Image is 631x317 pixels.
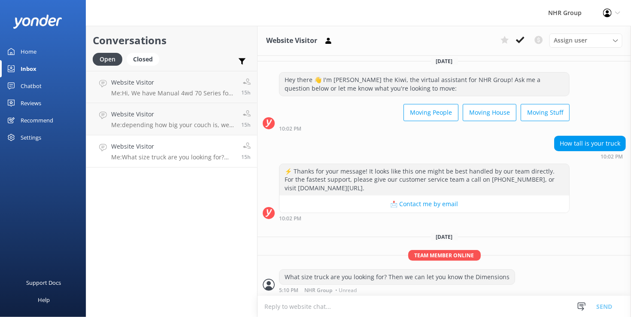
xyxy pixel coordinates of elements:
div: Help [38,291,50,308]
img: yonder-white-logo.png [13,15,62,29]
a: Open [93,54,127,64]
h4: Website Visitor [111,78,235,87]
strong: 5:10 PM [279,288,298,293]
a: Website VisitorMe:Hi, We have Manual 4wd 70 Series for hire, they cost $167.00 per day15h [86,71,257,103]
span: Team member online [408,250,481,261]
div: What size truck are you looking for? Then we can let you know the Dimensions [279,270,515,284]
div: Home [21,43,36,60]
span: Oct 05 2025 05:10pm (UTC +13:00) Pacific/Auckland [241,153,251,161]
div: Inbox [21,60,36,77]
span: [DATE] [431,58,458,65]
div: Support Docs [27,274,61,291]
div: Oct 04 2025 10:02pm (UTC +13:00) Pacific/Auckland [279,125,570,131]
a: Website VisitorMe:What size truck are you looking for? Then we can let you know the Dimensions15h [86,135,257,168]
p: Me: What size truck are you looking for? Then we can let you know the Dimensions [111,153,235,161]
a: Closed [127,54,164,64]
strong: 10:02 PM [279,126,301,131]
div: Oct 04 2025 10:02pm (UTC +13:00) Pacific/Auckland [279,215,570,221]
div: ⚡ Thanks for your message! It looks like this one might be best handled by our team directly. For... [279,164,569,195]
span: [DATE] [431,233,458,241]
h2: Conversations [93,32,251,49]
h3: Website Visitor [266,35,317,46]
div: How tall is your truck [555,136,625,151]
div: Chatbot [21,77,42,94]
strong: 10:02 PM [601,154,623,159]
button: Moving Stuff [521,104,570,121]
p: Me: Hi, We have Manual 4wd 70 Series for hire, they cost $167.00 per day [111,89,235,97]
span: Oct 05 2025 05:13pm (UTC +13:00) Pacific/Auckland [241,89,251,96]
div: Recommend [21,112,53,129]
strong: 10:02 PM [279,216,301,221]
div: Oct 05 2025 05:10pm (UTC +13:00) Pacific/Auckland [279,287,515,293]
span: • Unread [335,288,357,293]
div: Reviews [21,94,41,112]
div: Hey there 👋 I'm [PERSON_NAME] the Kiwi, the virtual assistant for NHR Group! Ask me a question be... [279,73,569,95]
button: Moving House [463,104,516,121]
span: Assign user [554,36,587,45]
span: Oct 05 2025 05:11pm (UTC +13:00) Pacific/Auckland [241,121,251,128]
div: Oct 04 2025 10:02pm (UTC +13:00) Pacific/Auckland [554,153,626,159]
div: Closed [127,53,159,66]
button: 📩 Contact me by email [279,195,569,213]
a: Website VisitorMe:depending how big your couch is, we have 7m3 Vans for $ or Cargo Maxis for $167... [86,103,257,135]
button: Moving People [403,104,458,121]
span: NHR Group [304,288,332,293]
p: Me: depending how big your couch is, we have 7m3 Vans for $ or Cargo Maxis for $167.00 [111,121,235,129]
div: Assign User [549,34,622,47]
h4: Website Visitor [111,142,235,151]
div: Open [93,53,122,66]
h4: Website Visitor [111,110,235,119]
div: Settings [21,129,41,146]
